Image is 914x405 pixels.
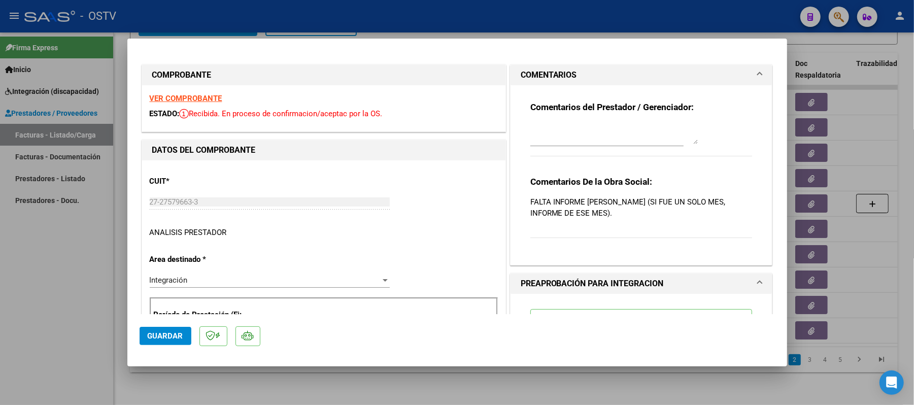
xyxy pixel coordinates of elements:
[521,69,577,81] h1: COMENTARIOS
[530,309,753,347] p: El afiliado figura en el ultimo padrón que tenemos de la SSS de
[150,227,227,239] div: ANALISIS PRESTADOR
[154,309,256,332] p: Período de Prestación (Ej: 202505 para Mayo 2025)
[511,85,772,265] div: COMENTARIOS
[148,331,183,341] span: Guardar
[879,370,904,395] div: Open Intercom Messenger
[152,70,212,80] strong: COMPROBANTE
[140,327,191,345] button: Guardar
[150,176,254,187] p: CUIT
[150,254,254,265] p: Area destinado *
[150,276,188,285] span: Integración
[511,274,772,294] mat-expansion-panel-header: PREAPROBACIÓN PARA INTEGRACION
[530,196,753,219] p: FALTA INFORME [PERSON_NAME] (SI FUE UN SOLO MES, INFORME DE ESE MES).
[530,177,653,187] strong: Comentarios De la Obra Social:
[511,65,772,85] mat-expansion-panel-header: COMENTARIOS
[180,109,383,118] span: Recibida. En proceso de confirmacion/aceptac por la OS.
[150,94,222,103] a: VER COMPROBANTE
[152,145,256,155] strong: DATOS DEL COMPROBANTE
[150,109,180,118] span: ESTADO:
[521,278,664,290] h1: PREAPROBACIÓN PARA INTEGRACION
[530,102,694,112] strong: Comentarios del Prestador / Gerenciador:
